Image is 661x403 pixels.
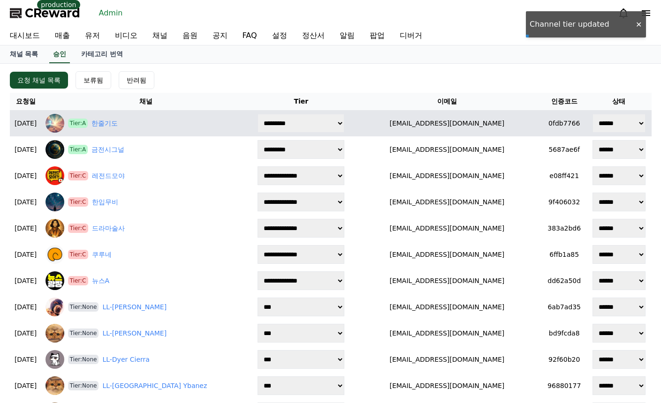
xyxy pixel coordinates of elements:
[10,72,68,89] button: 요청 채널 목록
[46,166,64,185] img: 레전드모야
[102,381,207,391] a: LL-[GEOGRAPHIC_DATA] Ybanez
[352,294,542,320] td: [EMAIL_ADDRESS][DOMAIN_NAME]
[49,45,70,63] a: 승인
[92,224,125,233] a: 드라마술사
[92,250,112,260] a: 쿠루네
[542,215,586,241] td: 383a2bd6
[78,312,106,319] span: Messages
[14,381,38,391] p: [DATE]
[265,26,295,45] a: 설정
[46,350,64,369] img: LL-Dyer Cierra
[91,119,118,128] a: 한줄기도
[92,197,118,207] a: 한입무비
[46,376,64,395] img: LL-Winborne Ybanez
[91,145,124,155] a: 금전시그널
[121,297,180,321] a: Settings
[352,268,542,294] td: [EMAIL_ADDRESS][DOMAIN_NAME]
[24,311,40,319] span: Home
[107,26,145,45] a: 비디오
[46,324,64,343] img: LL-Hojnacki Rohaley
[14,224,38,233] p: [DATE]
[14,328,38,338] p: [DATE]
[352,136,542,163] td: [EMAIL_ADDRESS][DOMAIN_NAME]
[14,145,38,155] p: [DATE]
[68,119,88,128] span: Tier:A
[542,93,586,110] th: 인증코드
[542,241,586,268] td: 6ffb1a85
[362,26,392,45] a: 팝업
[14,250,38,260] p: [DATE]
[68,171,88,180] span: Tier:C
[77,26,107,45] a: 유저
[542,373,586,399] td: 96880177
[14,197,38,207] p: [DATE]
[352,215,542,241] td: [EMAIL_ADDRESS][DOMAIN_NAME]
[102,328,167,338] a: LL-[PERSON_NAME]
[332,26,362,45] a: 알림
[92,276,110,286] a: 뉴스A
[68,250,88,259] span: Tier:C
[68,355,99,364] span: Tier:None
[352,163,542,189] td: [EMAIL_ADDRESS][DOMAIN_NAME]
[14,355,38,365] p: [DATE]
[46,298,64,316] img: LL-Whed Hanik
[76,71,111,89] button: 보류됨
[95,6,127,21] a: Admin
[68,381,99,390] span: Tier:None
[46,271,64,290] img: 뉴스A
[42,93,251,110] th: 채널
[14,276,38,286] p: [DATE]
[68,302,99,312] span: Tier:None
[47,26,77,45] a: 매출
[251,93,352,110] th: Tier
[3,297,62,321] a: Home
[68,224,88,233] span: Tier:C
[542,268,586,294] td: dd62a50d
[119,71,154,89] button: 반려됨
[68,197,88,207] span: Tier:C
[352,241,542,268] td: [EMAIL_ADDRESS][DOMAIN_NAME]
[68,145,88,154] span: Tier:A
[542,163,586,189] td: e08ff421
[127,75,146,85] div: 반려됨
[68,276,88,285] span: Tier:C
[46,219,64,238] img: 드라마술사
[175,26,205,45] a: 음원
[17,75,61,85] div: 요청 채널 목록
[542,136,586,163] td: 5687ae6f
[2,45,46,63] a: 채널 목록
[14,119,38,128] p: [DATE]
[145,26,175,45] a: 채널
[295,26,332,45] a: 정산서
[10,6,80,21] a: CReward
[235,26,265,45] a: FAQ
[68,328,99,338] span: Tier:None
[25,6,80,21] span: CReward
[139,311,162,319] span: Settings
[46,193,64,211] img: 한입무비
[542,294,586,320] td: 6ab7ad35
[46,114,64,133] img: 한줄기도
[102,355,149,365] a: LL-Dyer Cierra
[352,110,542,136] td: [EMAIL_ADDRESS][DOMAIN_NAME]
[542,346,586,373] td: 92f60b20
[352,93,542,110] th: 이메일
[352,346,542,373] td: [EMAIL_ADDRESS][DOMAIN_NAME]
[84,75,103,85] div: 보류됨
[46,140,64,159] img: 금전시그널
[352,320,542,346] td: [EMAIL_ADDRESS][DOMAIN_NAME]
[14,171,38,181] p: [DATE]
[74,45,130,63] a: 카테고리 번역
[102,302,167,312] a: LL-[PERSON_NAME]
[46,245,64,264] img: 쿠루네
[10,93,42,110] th: 요청일
[352,373,542,399] td: [EMAIL_ADDRESS][DOMAIN_NAME]
[542,320,586,346] td: bd9fcda8
[14,302,38,312] p: [DATE]
[352,189,542,215] td: [EMAIL_ADDRESS][DOMAIN_NAME]
[92,171,125,181] a: 레전드모야
[62,297,121,321] a: Messages
[586,93,652,110] th: 상태
[542,189,586,215] td: 9f406032
[2,26,47,45] a: 대시보드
